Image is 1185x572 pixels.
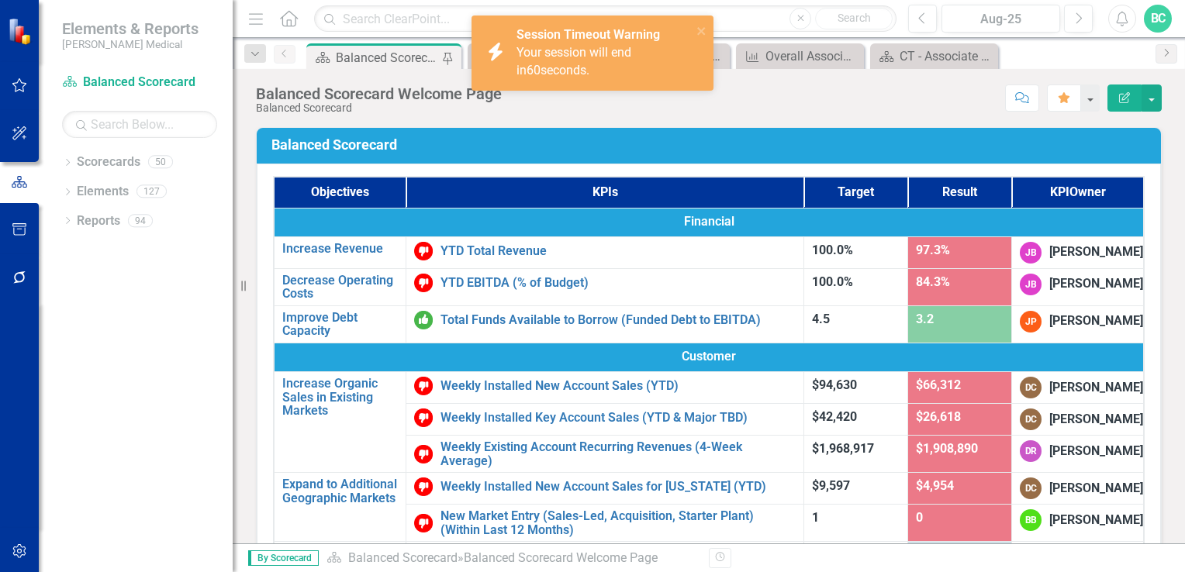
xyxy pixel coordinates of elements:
[1049,275,1143,293] div: [PERSON_NAME]
[812,478,850,493] span: $9,597
[440,509,796,536] a: New Market Entry (Sales-Led, Acquisition, Starter Plant) (Within Last 12 Months)
[1012,372,1144,404] td: Double-Click to Edit
[1020,377,1042,398] div: DC
[336,48,438,67] div: Balanced Scorecard Welcome Page
[916,441,978,456] span: $1,908,890
[916,274,950,289] span: 84.3%
[916,510,923,525] span: 0
[1049,480,1143,498] div: [PERSON_NAME]
[77,153,140,171] a: Scorecards
[440,244,796,258] a: YTD Total Revenue
[1012,473,1144,505] td: Double-Click to Edit
[1020,509,1042,531] div: BB
[414,274,433,292] img: Below Target
[812,243,853,257] span: 100.0%
[282,274,398,301] a: Decrease Operating Costs
[1020,311,1042,333] div: JP
[136,185,167,198] div: 127
[282,477,398,505] a: Expand to Additional Geographic Markets
[1012,505,1144,542] td: Double-Click to Edit
[1012,268,1144,305] td: Double-Click to Edit
[414,377,433,395] img: Below Target
[900,47,994,66] div: CT - Associate Retention
[314,5,897,33] input: Search ClearPoint...
[1020,440,1042,462] div: DR
[406,372,803,404] td: Double-Click to Edit Right Click for Context Menu
[812,409,857,424] span: $42,420
[1020,242,1042,264] div: JB
[406,404,803,436] td: Double-Click to Edit Right Click for Context Menu
[916,312,934,326] span: 3.2
[440,276,796,290] a: YTD EBITDA (% of Budget)
[1049,512,1143,529] div: [PERSON_NAME]
[274,305,406,343] td: Double-Click to Edit Right Click for Context Menu
[1012,305,1144,343] td: Double-Click to Edit
[916,478,954,493] span: $4,954
[516,27,660,42] strong: Session Timeout Warning
[916,243,950,257] span: 97.3%
[1012,404,1144,436] td: Double-Click to Edit
[1144,5,1172,33] button: BC
[812,274,853,289] span: 100.0%
[440,480,796,494] a: Weekly Installed New Account Sales for [US_STATE] (YTD)
[256,85,502,102] div: Balanced Scorecard Welcome Page
[406,305,803,343] td: Double-Click to Edit Right Click for Context Menu
[874,47,994,66] a: CT - Associate Retention
[1020,274,1042,295] div: JB
[812,510,819,525] span: 1
[516,45,631,78] span: Your session will end in seconds.
[274,236,406,268] td: Double-Click to Edit Right Click for Context Menu
[696,22,707,40] button: close
[274,372,406,473] td: Double-Click to Edit Right Click for Context Menu
[274,268,406,305] td: Double-Click to Edit Right Click for Context Menu
[1020,408,1042,430] div: DC
[1049,443,1143,460] div: [PERSON_NAME]
[77,183,129,201] a: Elements
[8,18,35,45] img: ClearPoint Strategy
[527,63,541,78] span: 60
[248,550,319,566] span: By Scorecard
[282,242,398,256] a: Increase Revenue
[148,156,173,169] div: 50
[916,377,961,392] span: $66,312
[941,5,1060,33] button: Aug-25
[765,47,860,66] div: Overall Associate Turnover (Rolling 12 Mos.)
[282,377,398,418] a: Increase Organic Sales in Existing Markets
[406,436,803,473] td: Double-Click to Edit Right Click for Context Menu
[1049,411,1143,429] div: [PERSON_NAME]
[414,311,433,329] img: On or Above Target
[414,477,433,496] img: Below Target
[274,343,1144,372] td: Double-Click to Edit
[256,102,502,114] div: Balanced Scorecard
[282,311,398,338] a: Improve Debt Capacity
[414,408,433,427] img: Below Target
[464,550,658,565] div: Balanced Scorecard Welcome Page
[77,212,120,230] a: Reports
[1049,379,1143,397] div: [PERSON_NAME]
[947,10,1055,29] div: Aug-25
[274,208,1144,236] td: Double-Click to Edit
[348,550,458,565] a: Balanced Scorecard
[1012,236,1144,268] td: Double-Click to Edit
[440,440,796,467] a: Weekly Existing Account Recurring Revenues (4-Week Average)
[440,411,796,425] a: Weekly Installed Key Account Sales (YTD & Major TBD)
[812,312,830,326] span: 4.5
[406,473,803,505] td: Double-Click to Edit Right Click for Context Menu
[128,214,153,227] div: 94
[62,111,217,138] input: Search Below...
[406,505,803,542] td: Double-Click to Edit Right Click for Context Menu
[62,38,199,50] small: [PERSON_NAME] Medical
[406,268,803,305] td: Double-Click to Edit Right Click for Context Menu
[812,441,874,456] span: $1,968,917
[326,550,697,567] div: »
[271,137,1152,153] h3: Balanced Scorecard
[414,445,433,463] img: Below Target
[406,236,803,268] td: Double-Click to Edit Right Click for Context Menu
[282,213,1135,231] span: Financial
[274,473,406,542] td: Double-Click to Edit Right Click for Context Menu
[414,242,433,260] img: Below Target
[1020,477,1042,499] div: DC
[1049,243,1143,261] div: [PERSON_NAME]
[838,12,871,24] span: Search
